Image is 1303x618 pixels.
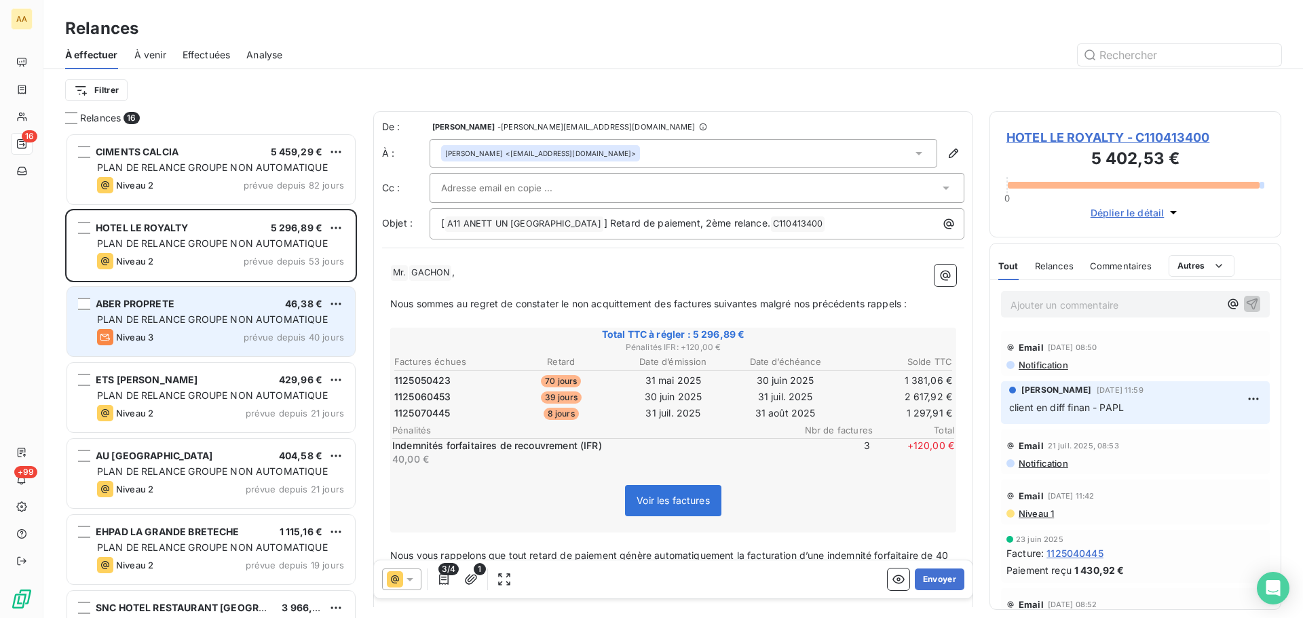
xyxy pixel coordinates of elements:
[116,408,153,419] span: Niveau 2
[22,130,37,142] span: 16
[134,48,166,62] span: À venir
[618,406,728,421] td: 31 juil. 2025
[842,373,953,388] td: 1 381,06 €
[438,563,459,575] span: 3/4
[392,425,791,436] span: Pénalités
[392,439,786,452] p: Indemnités forfaitaires de recouvrement (IFR)
[116,484,153,495] span: Niveau 2
[873,425,954,436] span: Total
[1048,600,1097,609] span: [DATE] 08:52
[506,355,616,369] th: Retard
[1019,599,1044,610] span: Email
[730,373,841,388] td: 30 juin 2025
[998,260,1019,271] span: Tout
[96,374,198,385] span: ETS [PERSON_NAME]
[96,146,178,157] span: CIMENTS CALCIA
[445,149,503,158] span: [PERSON_NAME]
[730,389,841,404] td: 31 juil. 2025
[271,222,323,233] span: 5 296,89 €
[271,146,323,157] span: 5 459,29 €
[244,256,344,267] span: prévue depuis 53 jours
[409,265,451,281] span: GACHON
[65,48,118,62] span: À effectuer
[915,568,964,590] button: Envoyer
[96,450,212,461] span: AU [GEOGRAPHIC_DATA]
[1257,572,1289,604] div: Open Intercom Messenger
[390,549,951,592] span: Nous vous rappelons que tout retard de paiement génère automatiquement la facturation d’une indem...
[730,355,841,369] th: Date d’échéance
[541,391,582,404] span: 39 jours
[394,406,451,420] span: 1125070445
[1090,260,1152,271] span: Commentaires
[1019,490,1044,501] span: Email
[1017,458,1068,469] span: Notification
[382,120,430,134] span: De :
[14,466,37,478] span: +99
[382,147,430,160] label: À :
[544,408,579,420] span: 8 jours
[842,406,953,421] td: 1 297,91 €
[96,602,321,613] span: SNC HOTEL RESTAURANT [GEOGRAPHIC_DATA]
[97,161,328,173] span: PLAN DE RELANCE GROUPE NON AUTOMATIQUE
[96,298,174,309] span: ABER PROPRETE
[246,560,344,571] span: prévue depuis 19 jours
[116,256,153,267] span: Niveau 2
[65,16,138,41] h3: Relances
[441,217,445,229] span: [
[873,439,954,466] span: + 120,00 €
[1097,386,1144,394] span: [DATE] 11:59
[1019,342,1044,353] span: Email
[637,495,710,506] span: Voir les factures
[432,123,495,131] span: [PERSON_NAME]
[771,216,825,232] span: C110413400
[452,266,455,277] span: ,
[1009,402,1124,413] span: client en diff finan - PAPL
[11,8,33,30] div: AA
[65,79,128,101] button: Filtrer
[474,563,486,575] span: 1
[1035,260,1074,271] span: Relances
[11,588,33,610] img: Logo LeanPay
[80,111,121,125] span: Relances
[65,133,357,618] div: grid
[97,313,328,325] span: PLAN DE RELANCE GROUPE NON AUTOMATIQUE
[1048,343,1097,351] span: [DATE] 08:50
[124,112,139,124] span: 16
[1021,384,1091,396] span: [PERSON_NAME]
[1074,563,1125,577] span: 1 430,92 €
[96,526,240,537] span: EHPAD LA GRANDE BRETECHE
[730,406,841,421] td: 31 août 2025
[618,389,728,404] td: 30 juin 2025
[1087,205,1185,220] button: Déplier le détail
[1078,44,1281,66] input: Rechercher
[282,602,334,613] span: 3 966,52 €
[244,332,344,343] span: prévue depuis 40 jours
[1017,508,1054,519] span: Niveau 1
[842,355,953,369] th: Solde TTC
[394,390,451,404] span: 1125060453
[1006,546,1044,560] span: Facture :
[116,560,153,571] span: Niveau 2
[1048,442,1119,450] span: 21 juil. 2025, 08:53
[97,541,328,553] span: PLAN DE RELANCE GROUPE NON AUTOMATIQUE
[97,237,328,249] span: PLAN DE RELANCE GROUPE NON AUTOMATIQUE
[1046,546,1103,560] span: 1125040445
[842,389,953,404] td: 2 617,92 €
[789,439,870,466] span: 3
[246,48,282,62] span: Analyse
[445,149,636,158] div: <[EMAIL_ADDRESS][DOMAIN_NAME]>
[279,450,322,461] span: 404,58 €
[604,217,770,229] span: ] Retard de paiement, 2ème relance.
[394,355,504,369] th: Factures échues
[244,180,344,191] span: prévue depuis 82 jours
[392,341,954,353] span: Pénalités IFR : + 120,00 €
[1017,360,1068,370] span: Notification
[285,298,322,309] span: 46,38 €
[116,332,153,343] span: Niveau 3
[116,180,153,191] span: Niveau 2
[791,425,873,436] span: Nbr de factures
[497,123,695,131] span: - [PERSON_NAME][EMAIL_ADDRESS][DOMAIN_NAME]
[97,465,328,477] span: PLAN DE RELANCE GROUPE NON AUTOMATIQUE
[618,373,728,388] td: 31 mai 2025
[382,217,413,229] span: Objet :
